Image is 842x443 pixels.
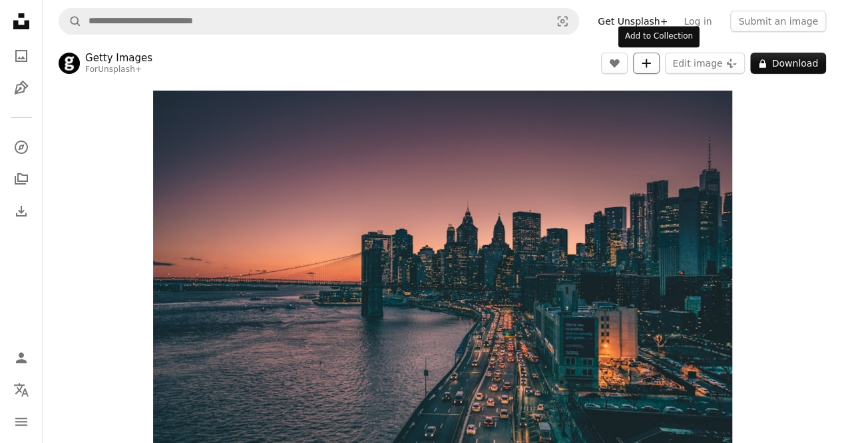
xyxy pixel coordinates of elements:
div: Add to Collection [618,26,700,47]
a: Photos [8,43,35,69]
div: For [85,65,152,75]
a: Home — Unsplash [8,8,35,37]
button: Download [750,53,826,74]
a: Getty Images [85,51,152,65]
button: Add to Collection [633,53,660,74]
button: Search Unsplash [59,9,82,34]
a: Illustrations [8,75,35,101]
form: Find visuals sitewide [59,8,579,35]
a: Explore [8,134,35,161]
a: Collections [8,166,35,193]
a: Log in [676,11,720,32]
button: Menu [8,408,35,435]
a: Get Unsplash+ [590,11,676,32]
a: Log in / Sign up [8,344,35,371]
a: Unsplash+ [98,65,142,74]
button: Submit an image [730,11,826,32]
button: Language [8,376,35,403]
button: Visual search [546,9,578,34]
a: Download History [8,198,35,224]
button: Edit image [665,53,745,74]
img: Go to Getty Images's profile [59,53,80,74]
button: Like [601,53,628,74]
